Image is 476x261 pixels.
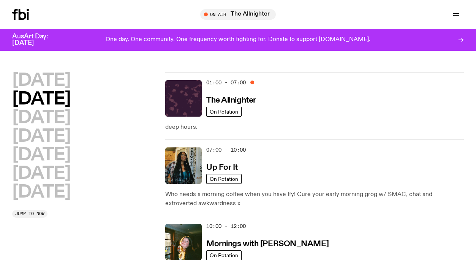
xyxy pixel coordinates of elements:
h3: AusArt Day: [DATE] [12,33,61,46]
button: [DATE] [12,147,70,164]
button: [DATE] [12,91,70,108]
button: [DATE] [12,72,70,89]
span: On Rotation [210,176,238,182]
h3: The Allnighter [206,96,256,104]
a: Up For It [206,162,238,172]
a: On Rotation [206,250,242,260]
img: Ify - a Brown Skin girl with black braided twists, looking up to the side with her tongue stickin... [165,147,202,184]
button: [DATE] [12,165,70,182]
span: 10:00 - 12:00 [206,223,246,230]
button: [DATE] [12,128,70,145]
a: The Allnighter [206,95,256,104]
h3: Up For It [206,164,238,172]
button: On AirThe Allnighter [200,9,276,20]
img: Freya smiles coyly as she poses for the image. [165,224,202,260]
span: 07:00 - 10:00 [206,146,246,153]
h3: Mornings with [PERSON_NAME] [206,240,329,248]
span: On Rotation [210,252,238,258]
p: Who needs a morning coffee when you have Ify! Cure your early morning grog w/ SMAC, chat and extr... [165,190,464,208]
button: [DATE] [12,184,70,201]
button: [DATE] [12,109,70,127]
span: 01:00 - 07:00 [206,79,246,86]
p: deep hours. [165,123,464,132]
a: Mornings with [PERSON_NAME] [206,239,329,248]
a: On Rotation [206,107,242,117]
span: On Rotation [210,109,238,114]
p: One day. One community. One frequency worth fighting for. Donate to support [DOMAIN_NAME]. [106,36,370,43]
span: Jump to now [15,212,44,216]
a: On Rotation [206,174,242,184]
button: Jump to now [12,210,47,218]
